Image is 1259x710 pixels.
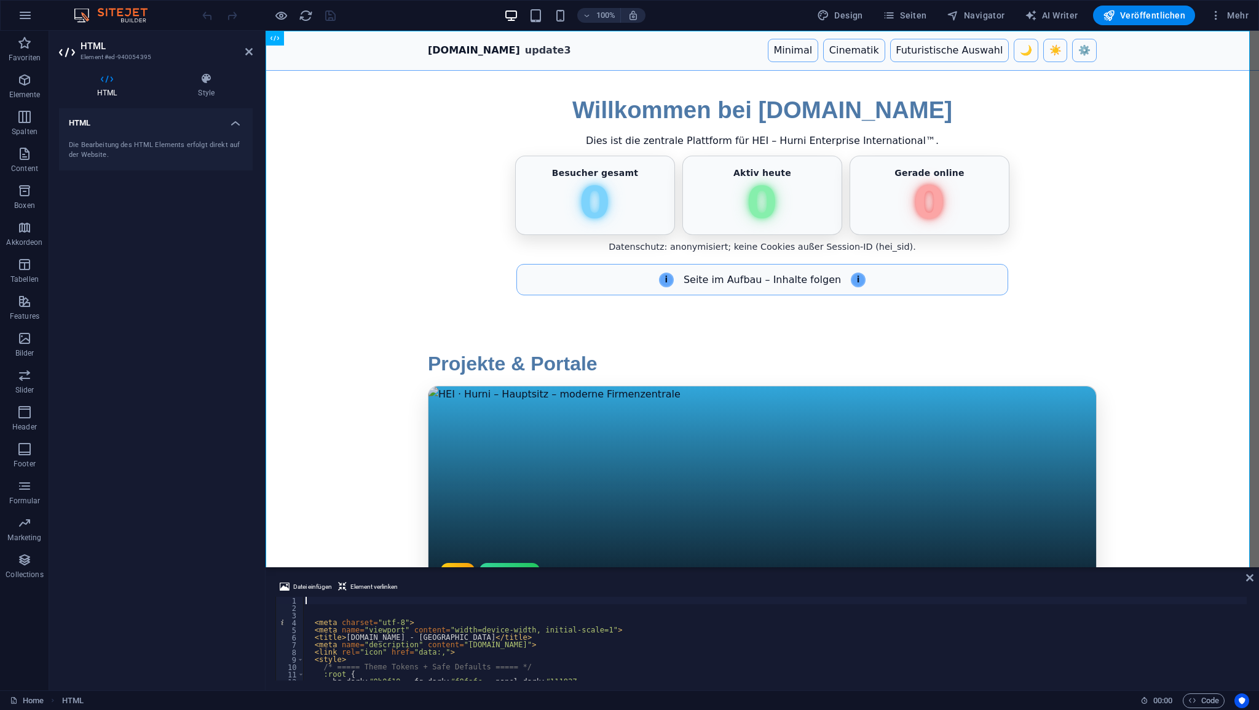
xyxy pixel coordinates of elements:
[1093,6,1195,25] button: Veröffentlichen
[1210,9,1249,22] span: Mehr
[276,648,304,656] div: 8
[276,641,304,648] div: 7
[298,8,313,23] button: reload
[942,6,1010,25] button: Navigator
[812,6,868,25] div: Design (Strg+Alt+Y)
[1234,693,1249,708] button: Usercentrics
[276,619,304,626] div: 4
[350,580,398,594] span: Element verlinken
[878,6,932,25] button: Seiten
[276,612,304,619] div: 3
[276,634,304,641] div: 6
[812,6,868,25] button: Design
[276,656,304,663] div: 9
[160,73,253,98] h4: Style
[81,52,228,63] h3: Element #ed-940054395
[1025,9,1078,22] span: AI Writer
[628,10,639,21] i: Bei Größenänderung Zoomstufe automatisch an das gewählte Gerät anpassen.
[276,678,304,685] div: 12
[577,8,621,23] button: 100%
[1162,696,1164,705] span: :
[299,9,313,23] i: Seite neu laden
[1183,693,1225,708] button: Code
[293,580,332,594] span: Datei einfügen
[81,41,253,52] h2: HTML
[596,8,615,23] h6: 100%
[336,580,400,594] button: Element verlinken
[278,580,334,594] button: Datei einfügen
[276,626,304,634] div: 5
[1205,6,1253,25] button: Mehr
[1188,693,1219,708] span: Code
[1103,9,1185,22] span: Veröffentlichen
[59,108,253,130] h4: HTML
[69,140,243,161] div: Die Bearbeitung des HTML Elements erfolgt direkt auf der Website.
[276,597,304,604] div: 1
[947,9,1005,22] span: Navigator
[276,671,304,678] div: 11
[276,604,304,612] div: 2
[59,73,160,98] h4: HTML
[1153,693,1172,708] span: 00 00
[276,663,304,671] div: 10
[1140,693,1173,708] h6: Session-Zeit
[1020,6,1083,25] button: AI Writer
[817,9,863,22] span: Design
[883,9,927,22] span: Seiten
